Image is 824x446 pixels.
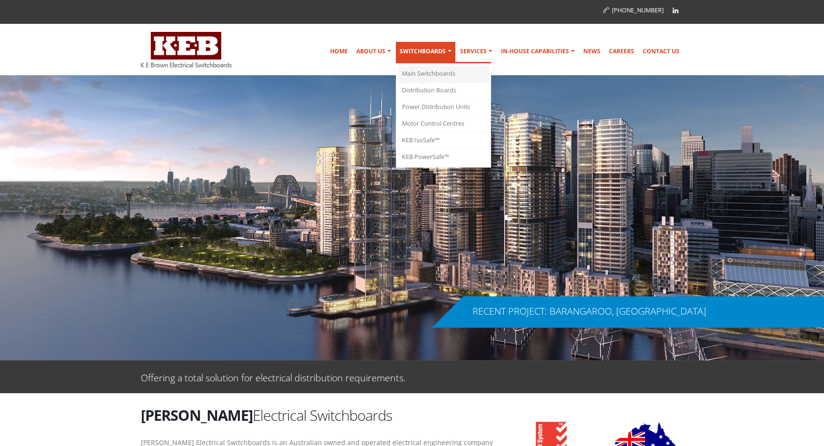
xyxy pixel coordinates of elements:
[639,42,683,61] a: Contact Us
[141,405,498,425] h2: Electrical Switchboards
[497,42,579,61] a: In-house Capabilities
[398,132,489,149] a: KEB IsoSafe™
[579,42,604,61] a: News
[326,42,352,61] a: Home
[603,6,664,14] a: [PHONE_NUMBER]
[398,66,489,82] a: Main Switchboards
[398,149,489,165] a: KEB PowerSafe™
[398,82,489,99] a: Distribution Boards
[398,99,489,116] a: Power Distribution Units
[398,116,489,132] a: Motor Control Centres
[472,307,706,316] div: RECENT PROJECT: BARANGAROO, [GEOGRAPHIC_DATA]
[668,3,683,18] a: Linkedin
[353,42,395,61] a: About Us
[141,32,232,68] img: K E Brown Electrical Switchboards
[456,42,496,61] a: Services
[396,42,455,63] a: Switchboards
[141,370,406,384] p: Offering a total solution for electrical distribution requirements.
[605,42,638,61] a: Careers
[141,405,253,425] strong: [PERSON_NAME]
